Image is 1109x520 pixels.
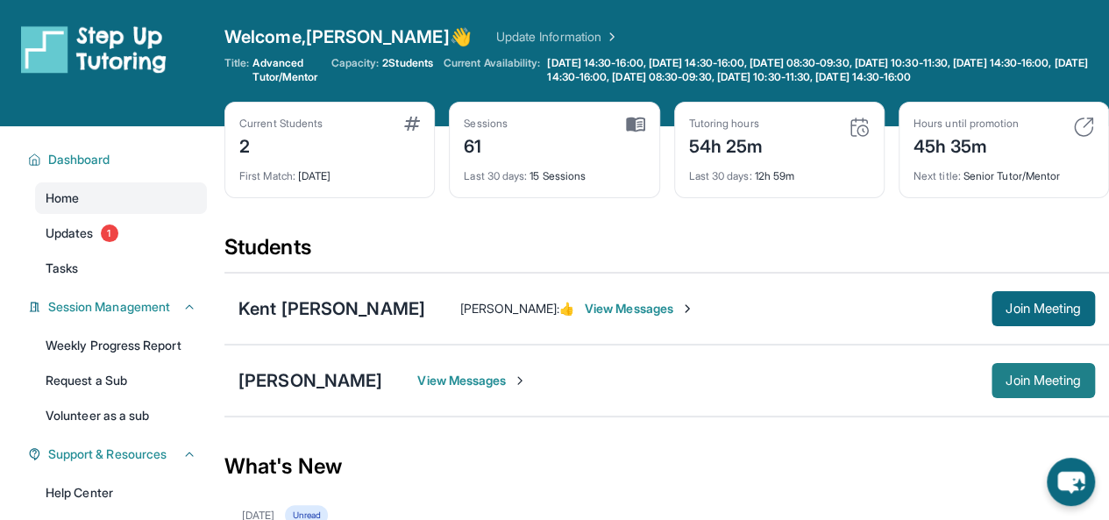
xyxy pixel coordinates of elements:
[35,253,207,284] a: Tasks
[601,28,619,46] img: Chevron Right
[914,131,1019,159] div: 45h 35m
[404,117,420,131] img: card
[41,151,196,168] button: Dashboard
[689,159,870,183] div: 12h 59m
[689,169,752,182] span: Last 30 days :
[547,56,1105,84] span: [DATE] 14:30-16:00, [DATE] 14:30-16:00, [DATE] 08:30-09:30, [DATE] 10:30-11:30, [DATE] 14:30-16:0...
[585,300,694,317] span: View Messages
[239,159,420,183] div: [DATE]
[460,301,559,316] span: [PERSON_NAME] :
[382,56,433,70] span: 2 Students
[914,117,1019,131] div: Hours until promotion
[35,217,207,249] a: Updates1
[1073,117,1094,138] img: card
[46,260,78,277] span: Tasks
[849,117,870,138] img: card
[239,131,323,159] div: 2
[464,169,527,182] span: Last 30 days :
[41,445,196,463] button: Support & Resources
[464,117,508,131] div: Sessions
[496,28,619,46] a: Update Information
[35,182,207,214] a: Home
[331,56,380,70] span: Capacity:
[992,363,1095,398] button: Join Meeting
[992,291,1095,326] button: Join Meeting
[1047,458,1095,506] button: chat-button
[224,233,1109,272] div: Students
[464,131,508,159] div: 61
[224,56,249,84] span: Title:
[513,374,527,388] img: Chevron-Right
[48,298,170,316] span: Session Management
[21,25,167,74] img: logo
[224,428,1109,505] div: What's New
[544,56,1109,84] a: [DATE] 14:30-16:00, [DATE] 14:30-16:00, [DATE] 08:30-09:30, [DATE] 10:30-11:30, [DATE] 14:30-16:0...
[689,131,764,159] div: 54h 25m
[46,224,94,242] span: Updates
[238,368,382,393] div: [PERSON_NAME]
[1006,375,1081,386] span: Join Meeting
[48,151,110,168] span: Dashboard
[464,159,644,183] div: 15 Sessions
[35,330,207,361] a: Weekly Progress Report
[41,298,196,316] button: Session Management
[101,224,118,242] span: 1
[239,117,323,131] div: Current Students
[559,301,574,316] span: 👍
[35,365,207,396] a: Request a Sub
[689,117,764,131] div: Tutoring hours
[252,56,320,84] span: Advanced Tutor/Mentor
[444,56,540,84] span: Current Availability:
[239,169,295,182] span: First Match :
[680,302,694,316] img: Chevron-Right
[238,296,425,321] div: Kent [PERSON_NAME]
[224,25,472,49] span: Welcome, [PERSON_NAME] 👋
[914,169,961,182] span: Next title :
[417,372,527,389] span: View Messages
[46,189,79,207] span: Home
[35,400,207,431] a: Volunteer as a sub
[914,159,1094,183] div: Senior Tutor/Mentor
[626,117,645,132] img: card
[1006,303,1081,314] span: Join Meeting
[48,445,167,463] span: Support & Resources
[35,477,207,509] a: Help Center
